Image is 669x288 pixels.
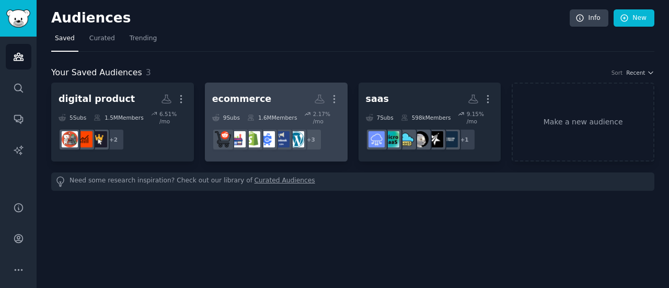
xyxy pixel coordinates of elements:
img: ecommerce [215,131,231,147]
img: DigitalProductEmpir [91,131,107,147]
a: Curated [86,30,119,52]
div: 6.51 % /mo [159,110,187,125]
div: Sort [612,69,623,76]
img: digitalproductselling [76,131,93,147]
img: FacebookAds [273,131,290,147]
span: 3 [146,67,151,77]
a: Curated Audiences [255,176,315,187]
img: micro_saas [398,131,414,147]
span: Recent [626,69,645,76]
h2: Audiences [51,10,570,27]
div: 9.15 % /mo [467,110,494,125]
span: Trending [130,34,157,43]
img: buildinpublic [442,131,458,147]
span: Saved [55,34,75,43]
div: + 2 [102,129,124,151]
a: saas7Subs598kMembers9.15% /mo+1buildinpublicSaaSMarketingBootstrappedSaaSmicro_saasmicrosaasSaaS [359,83,501,162]
a: digital product5Subs1.5MMembers6.51% /mo+2DigitalProductEmpirdigitalproductsellingpassive_income [51,83,194,162]
a: Trending [126,30,160,52]
a: ecommerce9Subs1.6MMembers2.17% /mo+3WordpressFacebookAdsecommercemarketingshopifyecommerce_growth... [205,83,348,162]
a: Saved [51,30,78,52]
a: Info [570,9,608,27]
img: shopify [244,131,260,147]
img: SaaS [368,131,385,147]
img: Wordpress [288,131,304,147]
img: microsaas [383,131,399,147]
a: New [614,9,654,27]
div: digital product [59,93,135,106]
a: Make a new audience [512,83,654,162]
div: 7 Sub s [366,110,394,125]
div: 1.5M Members [94,110,143,125]
button: Recent [626,69,654,76]
div: 9 Sub s [212,110,240,125]
div: Need some research inspiration? Check out our library of [51,172,654,191]
img: SaaSMarketing [427,131,443,147]
span: Curated [89,34,115,43]
div: 1.6M Members [247,110,297,125]
div: 2.17 % /mo [313,110,340,125]
img: passive_income [62,131,78,147]
div: + 3 [300,129,322,151]
div: saas [366,93,389,106]
span: Your Saved Audiences [51,66,142,79]
img: ecommerce_growth [229,131,246,147]
img: GummySearch logo [6,9,30,28]
div: + 1 [454,129,476,151]
div: ecommerce [212,93,271,106]
img: ecommercemarketing [259,131,275,147]
img: BootstrappedSaaS [412,131,429,147]
div: 5 Sub s [59,110,86,125]
div: 598k Members [401,110,451,125]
